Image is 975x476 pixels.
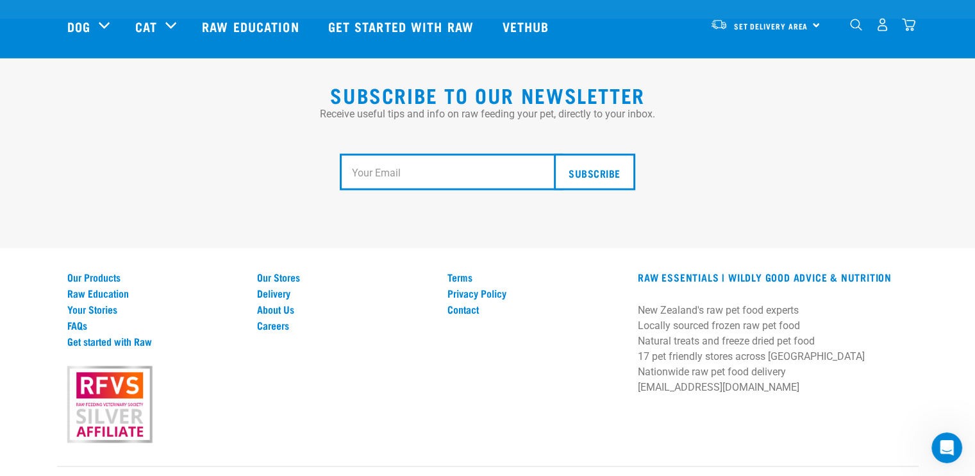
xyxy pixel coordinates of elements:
img: rfvs.png [62,364,158,445]
a: Get started with Raw [67,335,242,346]
a: Raw Education [189,1,315,52]
a: Terms [447,271,622,282]
a: Delivery [257,287,432,298]
a: Vethub [490,1,565,52]
a: FAQs [67,319,242,330]
img: user.png [876,18,889,31]
img: home-icon-1@2x.png [850,19,862,31]
span: Set Delivery Area [734,24,808,28]
a: Get started with Raw [315,1,490,52]
a: Our Stores [257,271,432,282]
h3: RAW ESSENTIALS | Wildly Good Advice & Nutrition [638,271,908,282]
a: Your Stories [67,303,242,314]
iframe: Intercom live chat [931,432,962,463]
input: Your Email [340,153,563,191]
p: New Zealand's raw pet food experts Locally sourced frozen raw pet food Natural treats and freeze ... [638,302,908,395]
a: Dog [67,17,90,36]
h2: Subscribe to our Newsletter [67,83,908,106]
img: van-moving.png [710,19,728,30]
a: About Us [257,303,432,314]
img: home-icon@2x.png [902,18,915,31]
a: Contact [447,303,622,314]
input: Subscribe [554,153,635,191]
a: Raw Education [67,287,242,298]
a: Cat [135,17,157,36]
a: Privacy Policy [447,287,622,298]
a: Our Products [67,271,242,282]
a: Careers [257,319,432,330]
p: Receive useful tips and info on raw feeding your pet, directly to your inbox. [67,106,908,121]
